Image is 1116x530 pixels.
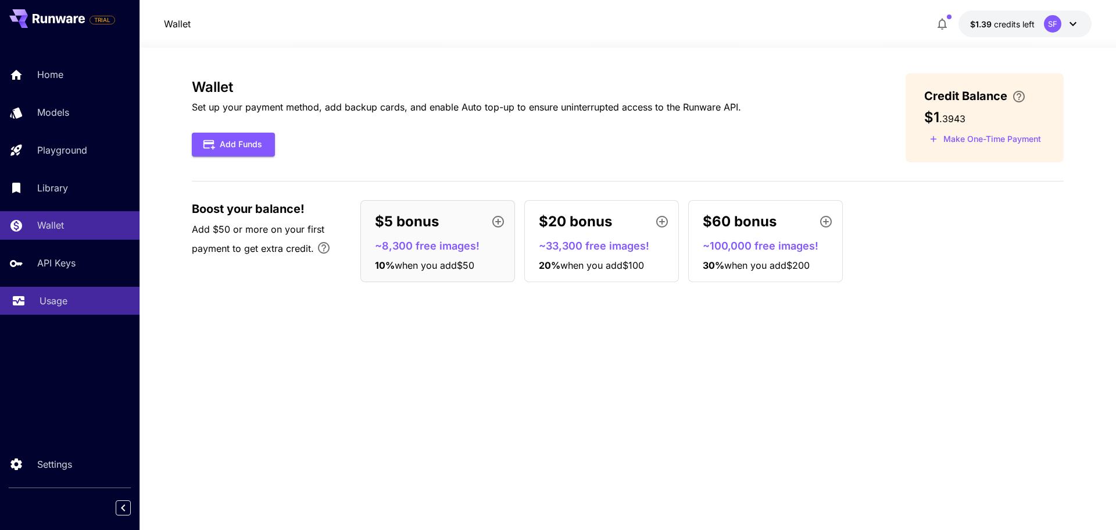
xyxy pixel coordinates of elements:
[192,200,305,218] span: Boost your balance!
[164,17,191,31] a: Wallet
[1044,15,1061,33] div: SF
[939,113,965,125] span: . 3943
[958,10,1092,37] button: $1.3943SF
[724,259,810,271] span: when you add $200
[37,457,72,471] p: Settings
[37,256,76,270] p: API Keys
[375,259,395,271] span: 10 %
[560,259,644,271] span: when you add $100
[90,16,115,24] span: TRIAL
[192,100,741,114] p: Set up your payment method, add backup cards, and enable Auto top-up to ensure uninterrupted acce...
[192,223,324,254] span: Add $50 or more on your first payment to get extra credit.
[37,105,69,119] p: Models
[970,19,994,29] span: $1.39
[192,79,741,95] h3: Wallet
[37,67,63,81] p: Home
[703,259,724,271] span: 30 %
[90,13,115,27] span: Add your payment card to enable full platform functionality.
[703,238,838,254] p: ~100,000 free images!
[924,109,939,126] span: $1
[37,181,68,195] p: Library
[924,130,1046,148] button: Make a one-time, non-recurring payment
[924,87,1007,105] span: Credit Balance
[970,18,1035,30] div: $1.3943
[1007,90,1031,104] button: Enter your card details and choose an Auto top-up amount to avoid service interruptions. We'll au...
[539,259,560,271] span: 20 %
[116,500,131,515] button: Collapse sidebar
[37,143,87,157] p: Playground
[994,19,1035,29] span: credits left
[375,238,510,254] p: ~8,300 free images!
[124,497,139,518] div: Collapse sidebar
[395,259,474,271] span: when you add $50
[312,236,335,259] button: Bonus applies only to your first payment, up to 30% on the first $1,000.
[40,294,67,308] p: Usage
[375,211,439,232] p: $5 bonus
[539,238,674,254] p: ~33,300 free images!
[164,17,191,31] nav: breadcrumb
[37,218,64,232] p: Wallet
[703,211,777,232] p: $60 bonus
[539,211,612,232] p: $20 bonus
[192,133,275,156] button: Add Funds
